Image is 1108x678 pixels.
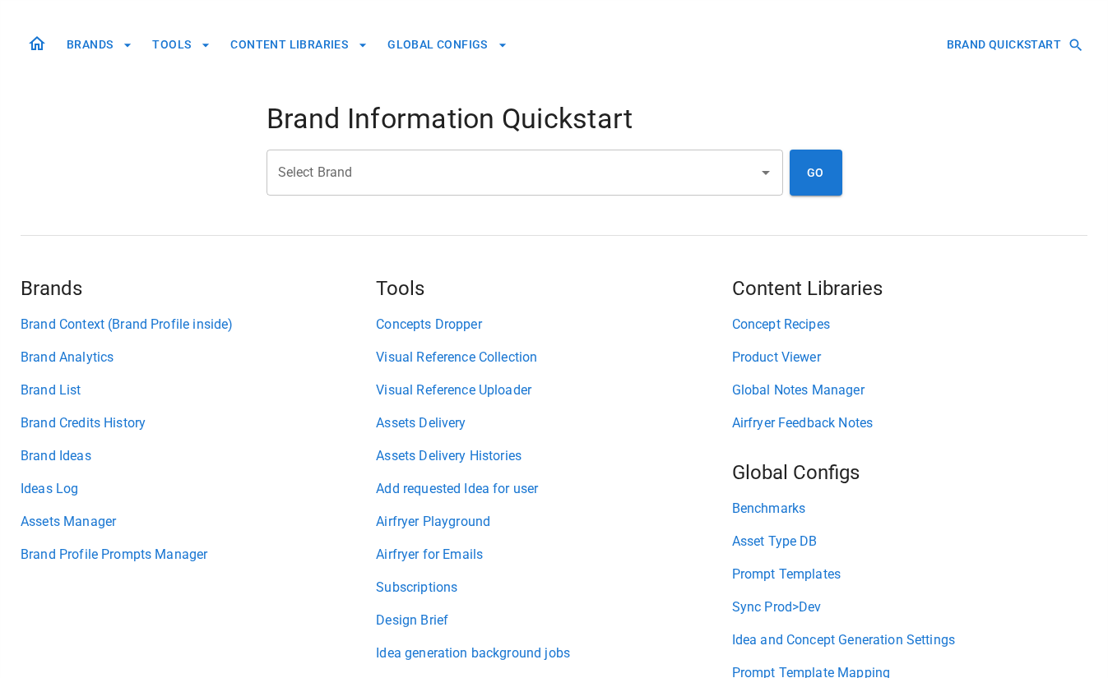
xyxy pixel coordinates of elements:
[381,30,514,60] button: GLOBAL CONFIGS
[732,499,1087,519] a: Benchmarks
[21,446,376,466] a: Brand Ideas
[732,348,1087,367] a: Product Viewer
[732,565,1087,584] a: Prompt Templates
[732,315,1087,334] a: Concept Recipes
[21,348,376,367] a: Brand Analytics
[376,381,731,400] a: Visual Reference Uploader
[940,30,1087,60] button: BRAND QUICKSTART
[21,545,376,565] a: Brand Profile Prompts Manager
[376,315,731,334] a: Concepts Dropper
[732,275,1087,302] h5: Content Libraries
[732,630,1087,650] a: Idea and Concept Generation Settings
[267,102,842,136] h4: Brand Information Quickstart
[21,413,376,433] a: Brand Credits History
[732,532,1087,551] a: Asset Type DB
[21,381,376,400] a: Brand List
[376,643,731,663] a: Idea generation background jobs
[224,30,374,60] button: CONTENT LIBRARIES
[21,512,376,532] a: Assets Manager
[21,275,376,302] h5: Brands
[376,545,731,565] a: Airfryer for Emails
[60,30,139,60] button: BRANDS
[376,348,731,367] a: Visual Reference Collection
[754,161,777,184] button: Open
[376,413,731,433] a: Assets Delivery
[376,479,731,499] a: Add requested Idea for user
[732,459,1087,486] h5: Global Configs
[376,512,731,532] a: Airfryer Playground
[21,479,376,499] a: Ideas Log
[376,611,731,630] a: Design Brief
[146,30,217,60] button: TOOLS
[790,150,842,196] button: GO
[732,597,1087,617] a: Sync Prod>Dev
[21,315,376,334] a: Brand Context (Brand Profile inside)
[376,275,731,302] h5: Tools
[732,381,1087,400] a: Global Notes Manager
[376,446,731,466] a: Assets Delivery Histories
[376,578,731,597] a: Subscriptions
[732,413,1087,433] a: Airfryer Feedback Notes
